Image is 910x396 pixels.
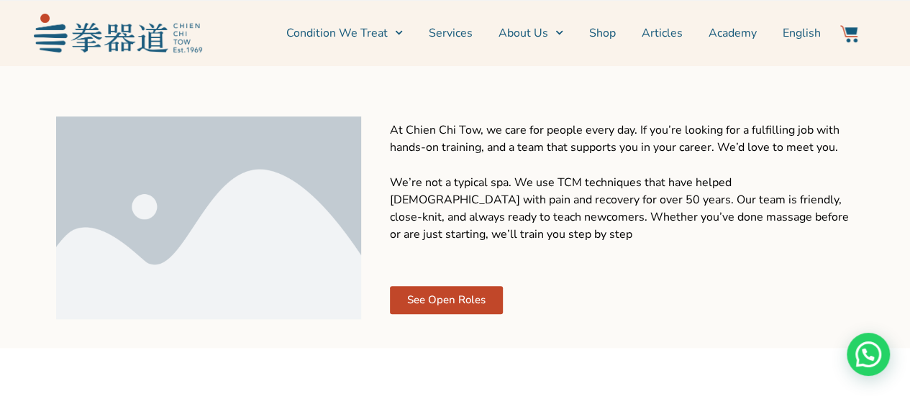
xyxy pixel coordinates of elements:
nav: Menu [209,15,821,51]
img: Website Icon-03 [840,25,857,42]
a: Services [429,15,473,51]
p: We’re not a typical spa. We use TCM techniques that have helped [DEMOGRAPHIC_DATA] with pain and ... [390,174,855,243]
a: Switch to English [783,15,821,51]
a: About Us [499,15,563,51]
a: Articles [642,15,683,51]
a: See Open Roles [390,286,503,314]
a: Condition We Treat [286,15,403,51]
span: See Open Roles [407,295,486,305]
p: At Chien Chi Tow, we care for people every day. If you’re looking for a fulfilling job with hands... [390,121,855,156]
a: Shop [589,15,616,51]
a: Academy [709,15,757,51]
span: English [783,24,821,42]
div: Need help? WhatsApp contact [847,333,890,376]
